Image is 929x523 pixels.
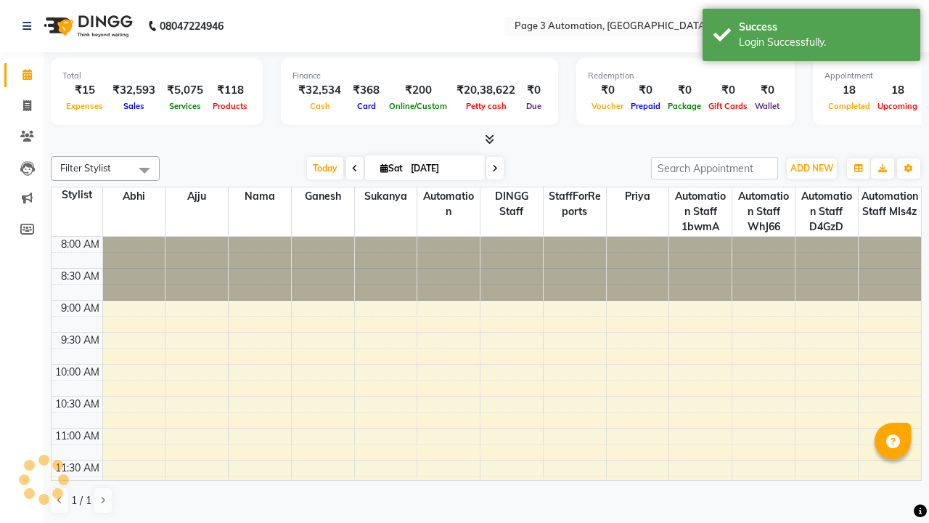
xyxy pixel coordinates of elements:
[523,101,545,111] span: Due
[664,82,705,99] div: ₹0
[62,70,251,82] div: Total
[824,101,874,111] span: Completed
[521,82,547,99] div: ₹0
[307,157,343,179] span: Today
[669,187,732,236] span: Automation Staff 1bwmA
[790,163,833,174] span: ADD NEW
[355,187,417,206] span: Sukanya
[705,82,751,99] div: ₹0
[480,187,543,221] span: DINGG Staff
[544,187,606,221] span: StaffForReports
[52,461,102,476] div: 11:30 AM
[462,101,510,111] span: Petty cash
[705,101,751,111] span: Gift Cards
[107,82,161,99] div: ₹32,593
[353,101,380,111] span: Card
[52,187,102,203] div: Stylist
[732,187,795,236] span: Automation Staff WhJ66
[385,101,451,111] span: Online/Custom
[58,237,102,252] div: 8:00 AM
[52,429,102,444] div: 11:00 AM
[588,70,783,82] div: Redemption
[37,6,136,46] img: logo
[795,187,858,236] span: Automation Staff D4GzD
[52,365,102,380] div: 10:00 AM
[161,82,209,99] div: ₹5,075
[58,301,102,316] div: 9:00 AM
[58,269,102,284] div: 8:30 AM
[607,187,669,206] span: Priya
[71,493,91,508] span: 1 / 1
[874,82,921,99] div: 18
[385,82,451,99] div: ₹200
[406,158,479,179] input: 2025-10-04
[292,70,547,82] div: Finance
[377,163,406,174] span: Sat
[751,82,783,99] div: ₹0
[739,20,909,35] div: Success
[209,101,251,111] span: Products
[824,82,874,99] div: 18
[209,82,251,99] div: ₹118
[60,162,111,174] span: Filter Stylist
[451,82,521,99] div: ₹20,38,622
[588,101,627,111] span: Voucher
[120,101,148,111] span: Sales
[651,157,778,179] input: Search Appointment
[588,82,627,99] div: ₹0
[52,397,102,412] div: 10:30 AM
[62,82,107,99] div: ₹15
[627,101,664,111] span: Prepaid
[627,82,664,99] div: ₹0
[664,101,705,111] span: Package
[103,187,165,206] span: Abhi
[306,101,334,111] span: Cash
[751,101,783,111] span: Wallet
[160,6,224,46] b: 08047224946
[292,82,347,99] div: ₹32,534
[417,187,480,221] span: Automation
[165,187,228,206] span: Ajju
[62,101,107,111] span: Expenses
[859,187,921,221] span: Automation Staff mIs4z
[229,187,291,206] span: Nama
[165,101,205,111] span: Services
[58,333,102,348] div: 9:30 AM
[347,82,385,99] div: ₹368
[292,187,354,206] span: Ganesh
[874,101,921,111] span: Upcoming
[787,158,837,179] button: ADD NEW
[739,35,909,50] div: Login Successfully.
